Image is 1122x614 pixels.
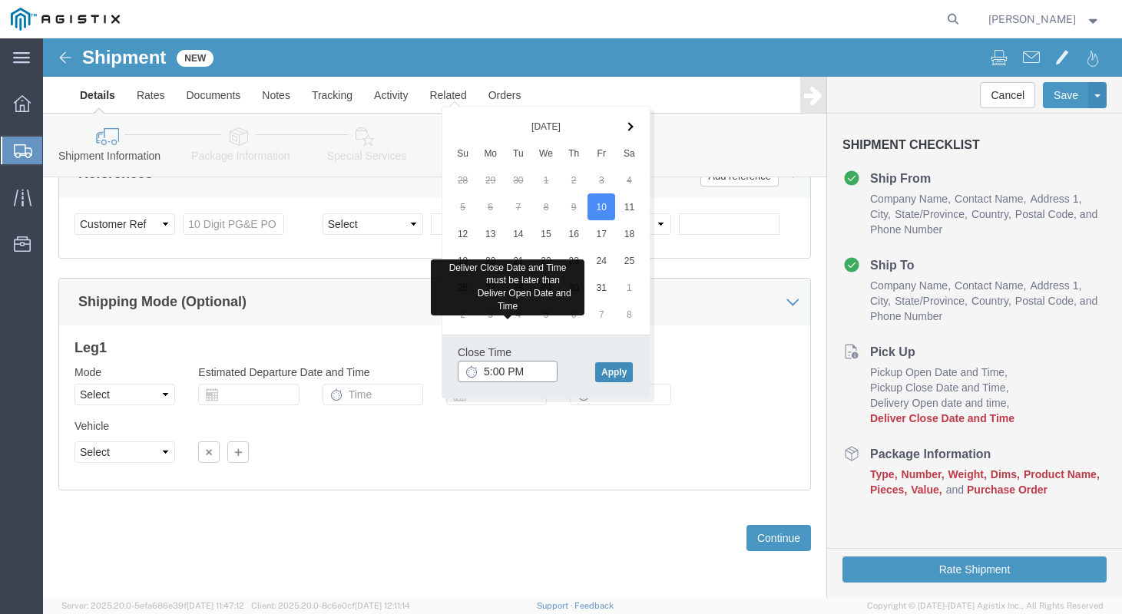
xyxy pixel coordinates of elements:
span: Server: 2025.20.0-5efa686e39f [61,601,244,610]
span: Copyright © [DATE]-[DATE] Agistix Inc., All Rights Reserved [867,599,1104,612]
span: Client: 2025.20.0-8c6e0cf [251,601,410,610]
span: [DATE] 12:11:14 [355,601,410,610]
img: logo [11,8,120,31]
a: Support [537,601,575,610]
button: [PERSON_NAME] [988,10,1101,28]
span: Brooke Schultz [988,11,1076,28]
iframe: FS Legacy Container [43,38,1122,598]
a: Feedback [574,601,614,610]
span: [DATE] 11:47:12 [187,601,244,610]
